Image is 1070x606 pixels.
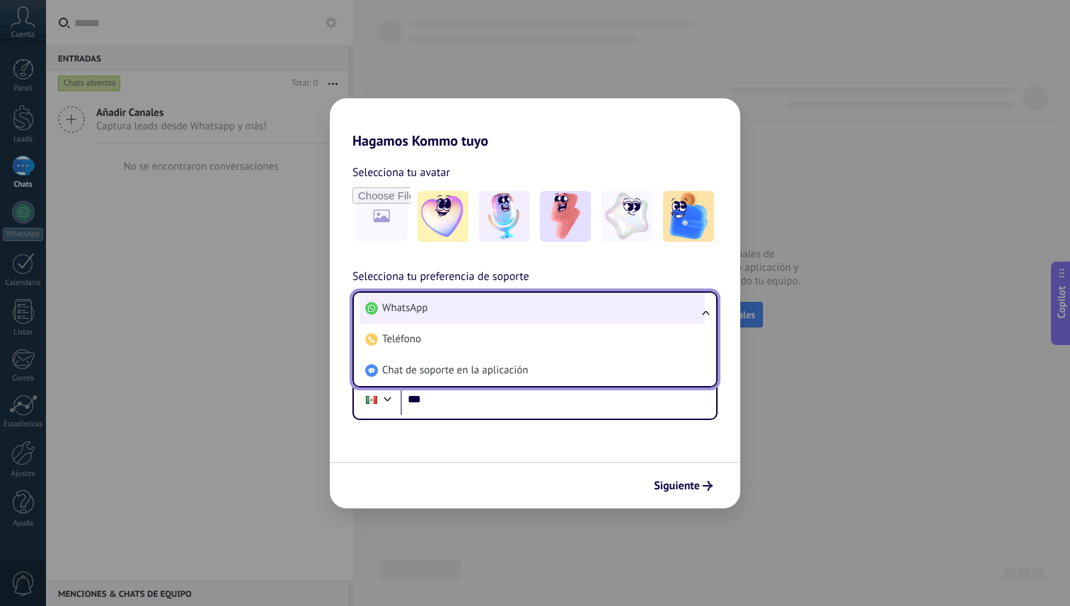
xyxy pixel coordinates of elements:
[663,191,714,242] img: -5.jpeg
[418,191,468,242] img: -1.jpeg
[382,332,421,346] span: Teléfono
[352,268,529,286] span: Selecciona tu preferencia de soporte
[602,191,652,242] img: -4.jpeg
[330,98,740,149] h2: Hagamos Kommo tuyo
[540,191,591,242] img: -3.jpeg
[479,191,530,242] img: -2.jpeg
[654,481,700,491] span: Siguiente
[382,301,427,315] span: WhatsApp
[648,474,719,498] button: Siguiente
[358,385,385,414] div: Mexico: + 52
[382,363,528,378] span: Chat de soporte en la aplicación
[352,163,450,182] span: Selecciona tu avatar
